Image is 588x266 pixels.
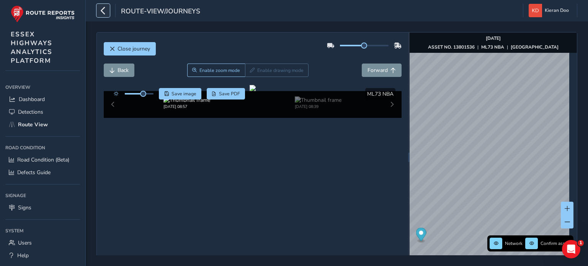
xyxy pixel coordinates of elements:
span: Forward [367,67,388,74]
span: Confirm assets [541,240,571,246]
span: Road Condition (Beta) [17,156,69,163]
a: Dashboard [5,93,80,106]
div: System [5,225,80,237]
span: Network [505,240,523,246]
strong: [DATE] [486,35,501,41]
button: Save [159,88,201,100]
div: [DATE] 08:57 [163,104,210,109]
span: Help [17,252,29,259]
div: [DATE] 08:39 [295,104,341,109]
a: Defects Guide [5,166,80,179]
span: Enable zoom mode [199,67,240,73]
span: Kieran Doo [545,4,569,17]
span: Signs [18,204,31,211]
span: Dashboard [19,96,45,103]
div: Road Condition [5,142,80,153]
button: PDF [207,88,245,100]
span: route-view/journeys [121,7,200,17]
a: Route View [5,118,80,131]
a: Help [5,249,80,262]
button: Close journey [104,42,156,55]
img: diamond-layout [529,4,542,17]
div: Signage [5,190,80,201]
a: Detections [5,106,80,118]
img: Thumbnail frame [295,96,341,104]
div: Overview [5,82,80,93]
span: ESSEX HIGHWAYS ANALYTICS PLATFORM [11,30,52,65]
span: Route View [18,121,48,128]
a: Road Condition (Beta) [5,153,80,166]
button: Kieran Doo [529,4,572,17]
div: Map marker [416,228,426,243]
button: Zoom [187,64,245,77]
span: Back [118,67,129,74]
img: Thumbnail frame [163,96,210,104]
span: 1 [578,240,584,246]
span: Detections [18,108,43,116]
span: Close journey [118,45,150,52]
strong: [GEOGRAPHIC_DATA] [511,44,559,50]
div: | | [428,44,559,50]
iframe: Intercom live chat [562,240,580,258]
button: Forward [362,64,402,77]
span: Defects Guide [17,169,51,176]
img: rr logo [11,5,75,23]
a: Users [5,237,80,249]
button: Back [104,64,134,77]
span: Users [18,239,32,246]
strong: ASSET NO. 13801536 [428,44,475,50]
a: Signs [5,201,80,214]
span: Save image [171,91,196,97]
span: ML73 NBA [367,90,394,98]
strong: ML73 NBA [481,44,504,50]
span: Save PDF [219,91,240,97]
